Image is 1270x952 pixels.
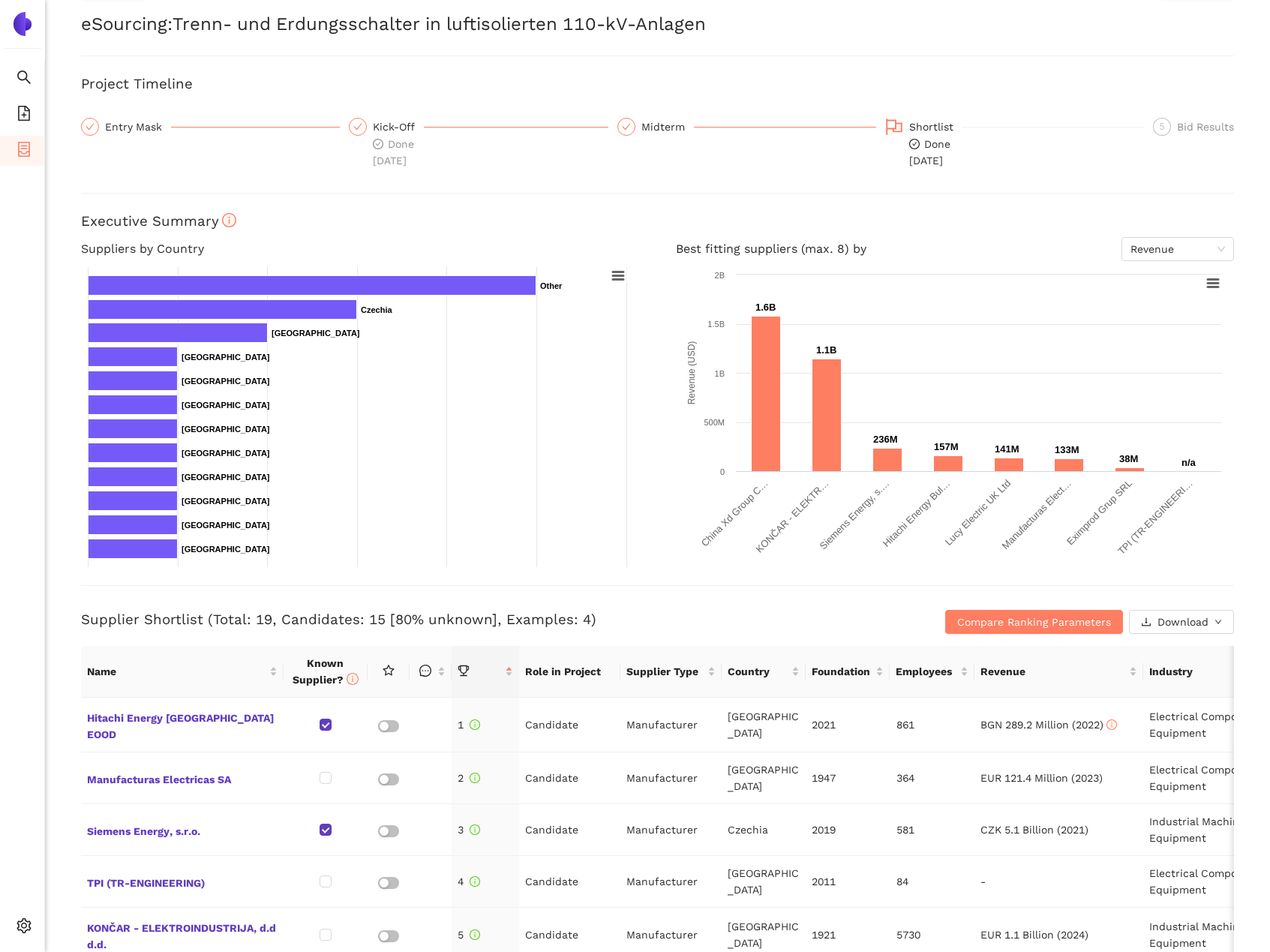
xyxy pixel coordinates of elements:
span: Employees [896,663,956,680]
text: 1B [714,369,724,378]
text: [GEOGRAPHIC_DATA] [182,401,270,410]
span: 5 [458,929,480,941]
span: down [1214,618,1222,627]
text: Eximprod Grup SRL [1064,478,1134,548]
span: Done [DATE] [373,138,414,167]
span: Bid Results [1177,121,1234,133]
td: 2019 [806,804,890,856]
text: Lucy Electric UK Ltd [942,478,1012,548]
th: this column is sortable [410,646,452,698]
span: info-circle [222,213,236,227]
td: 581 [890,804,974,856]
th: this column's title is Supplier Type,this column is sortable [620,646,722,698]
h3: Executive Summary [81,212,1234,231]
span: check [86,122,95,131]
span: check-circle [373,139,383,149]
text: 0 [719,467,724,476]
span: search [17,65,32,95]
td: [GEOGRAPHIC_DATA] [722,698,806,752]
span: Download [1157,614,1208,630]
text: KONČAR - ELEKTR… [753,478,830,555]
span: flag [885,118,903,136]
th: this column's title is Employees,this column is sortable [890,646,974,698]
span: EUR 121.4 Million (2023) [980,772,1103,784]
text: Czechia [361,305,392,314]
text: 157M [934,441,959,452]
span: info-circle [470,719,480,730]
span: CZK 5.1 Billion (2021) [980,824,1088,836]
td: 84 [890,856,974,908]
text: 141M [995,443,1019,455]
td: Candidate [519,752,620,804]
text: [GEOGRAPHIC_DATA] [182,425,270,434]
td: [GEOGRAPHIC_DATA] [722,752,806,804]
span: 2 [458,772,480,784]
td: 2021 [806,698,890,752]
td: 1947 [806,752,890,804]
td: Manufacturer [620,804,722,856]
text: Siemens Energy, s.… [817,478,891,552]
span: info-circle [1106,719,1117,730]
h3: Supplier Shortlist (Total: 19, Candidates: 15 [80% unknown], Examples: 4) [81,610,850,629]
th: this column's title is Revenue,this column is sortable [974,646,1143,698]
text: [GEOGRAPHIC_DATA] [272,329,360,338]
span: file-add [17,101,32,131]
text: [GEOGRAPHIC_DATA] [182,521,270,530]
button: Compare Ranking Parameters [945,610,1123,634]
span: Supplier Type [626,663,704,680]
text: 500M [704,418,725,427]
text: 133M [1055,444,1079,455]
text: China Xd Group C… [698,478,770,549]
h2: eSourcing : Trenn- und Erdungsschalter in luftisolierten 110-kV-Anlagen [81,12,1234,38]
text: 1.1B [816,344,836,356]
h4: Suppliers by Country [81,237,640,261]
text: [GEOGRAPHIC_DATA] [182,353,270,362]
td: Czechia [722,804,806,856]
td: Candidate [519,856,620,908]
span: - [980,875,986,887]
text: 38M [1119,453,1138,464]
span: Revenue [1130,238,1225,260]
text: [GEOGRAPHIC_DATA] [182,377,270,386]
text: n/a [1181,457,1196,468]
text: [GEOGRAPHIC_DATA] [182,449,270,458]
text: Hitachi Energy Bul… [880,478,951,549]
td: Candidate [519,698,620,752]
th: this column's title is Foundation,this column is sortable [806,646,890,698]
th: this column's title is Name,this column is sortable [81,646,284,698]
text: [GEOGRAPHIC_DATA] [182,473,270,482]
text: TPI (TR-ENGINEERI… [1115,478,1195,557]
text: 1.6B [755,302,776,313]
text: [GEOGRAPHIC_DATA] [182,497,270,506]
div: Entry Mask [105,118,171,136]
td: Manufacturer [620,698,722,752]
th: Role in Project [519,646,620,698]
td: 861 [890,698,974,752]
span: BGN 289.2 Million (2022) [980,719,1117,731]
div: Shortlist [909,118,962,136]
text: [GEOGRAPHIC_DATA] [182,545,270,554]
span: 5 [1160,122,1165,132]
th: this column's title is Country,this column is sortable [722,646,806,698]
span: 1 [458,719,480,731]
span: Hitachi Energy [GEOGRAPHIC_DATA] EOOD [87,707,278,743]
span: Foundation [812,663,872,680]
td: [GEOGRAPHIC_DATA] [722,856,806,908]
span: info-circle [470,824,480,835]
div: Entry Mask [81,118,340,136]
span: Name [87,663,266,680]
div: Shortlistcheck-circleDone[DATE] [885,118,1144,169]
div: Midterm [641,118,694,136]
span: Compare Ranking Parameters [957,614,1111,630]
text: Other [540,281,563,290]
span: setting [17,913,32,943]
text: 236M [873,434,898,445]
span: TPI (TR-ENGINEERING) [87,872,278,891]
span: 4 [458,875,480,887]
span: info-circle [470,929,480,940]
h3: Project Timeline [81,74,1234,94]
td: Manufacturer [620,856,722,908]
img: Logo [11,12,35,36]
span: Manufacturas Electricas SA [87,768,278,788]
text: Manufacturas Elect… [999,478,1073,551]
